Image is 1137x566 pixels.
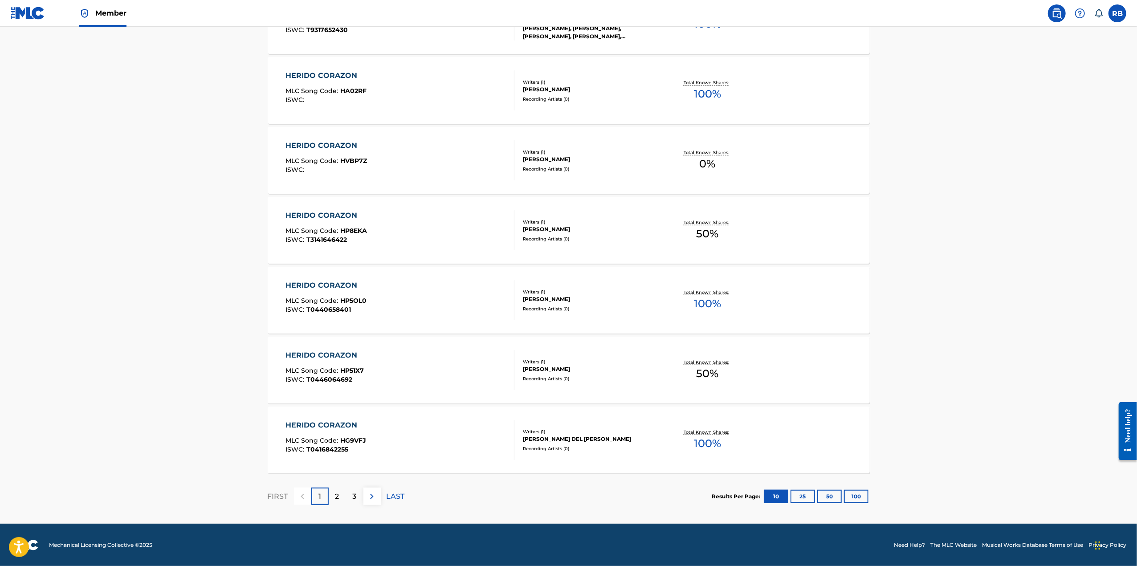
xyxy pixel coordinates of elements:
[353,491,357,502] p: 3
[268,57,870,124] a: HERIDO CORAZONMLC Song Code:HA02RFISWC:Writers (1)[PERSON_NAME]Recording Artists (0)Total Known S...
[285,436,340,444] span: MLC Song Code :
[694,296,721,312] span: 100 %
[523,24,657,41] div: [PERSON_NAME], [PERSON_NAME], [PERSON_NAME], [PERSON_NAME], [PERSON_NAME]
[285,375,306,383] span: ISWC :
[1112,395,1137,467] iframe: Resource Center
[523,86,657,94] div: [PERSON_NAME]
[285,280,367,291] div: HERIDO CORAZON
[523,236,657,242] div: Recording Artists ( 0 )
[982,541,1083,549] a: Musical Works Database Terms of Use
[1108,4,1126,22] div: User Menu
[696,226,718,242] span: 50 %
[95,8,126,18] span: Member
[49,541,152,549] span: Mechanical Licensing Collective © 2025
[523,365,657,373] div: [PERSON_NAME]
[285,227,340,235] span: MLC Song Code :
[79,8,90,19] img: Top Rightsholder
[817,490,842,503] button: 50
[1048,4,1066,22] a: Public Search
[696,366,718,382] span: 50 %
[1094,9,1103,18] div: Notifications
[285,157,340,165] span: MLC Song Code :
[285,305,306,314] span: ISWC :
[268,197,870,264] a: HERIDO CORAZONMLC Song Code:HP8EKAISWC:T3141646422Writers (1)[PERSON_NAME]Recording Artists (0)To...
[285,297,340,305] span: MLC Song Code :
[285,166,306,174] span: ISWC :
[340,157,367,165] span: HVBP7Z
[268,337,870,403] a: HERIDO CORAZONMLC Song Code:HP51X7ISWC:T0446064692Writers (1)[PERSON_NAME]Recording Artists (0)To...
[285,366,340,375] span: MLC Song Code :
[367,491,377,502] img: right
[523,358,657,365] div: Writers ( 1 )
[268,407,870,473] a: HERIDO CORAZONMLC Song Code:HG9VFJISWC:T0416842255Writers (1)[PERSON_NAME] DEL [PERSON_NAME]Recor...
[340,87,367,95] span: HA02RF
[11,540,38,550] img: logo
[523,435,657,443] div: [PERSON_NAME] DEL [PERSON_NAME]
[335,491,339,502] p: 2
[285,420,366,431] div: HERIDO CORAZON
[340,436,366,444] span: HG9VFJ
[285,236,306,244] span: ISWC :
[523,295,657,303] div: [PERSON_NAME]
[306,375,352,383] span: T0446064692
[764,490,788,503] button: 10
[523,305,657,312] div: Recording Artists ( 0 )
[1088,541,1126,549] a: Privacy Policy
[699,156,715,172] span: 0 %
[285,210,367,221] div: HERIDO CORAZON
[318,491,321,502] p: 1
[285,350,364,361] div: HERIDO CORAZON
[684,429,731,436] p: Total Known Shares:
[285,445,306,453] span: ISWC :
[684,149,731,156] p: Total Known Shares:
[523,428,657,435] div: Writers ( 1 )
[1075,8,1085,19] img: help
[791,490,815,503] button: 25
[11,7,45,20] img: MLC Logo
[387,491,405,502] p: LAST
[1092,523,1137,566] iframe: Chat Widget
[285,70,367,81] div: HERIDO CORAZON
[306,26,348,34] span: T9317652430
[340,366,364,375] span: HP51X7
[523,155,657,163] div: [PERSON_NAME]
[930,541,977,549] a: The MLC Website
[523,149,657,155] div: Writers ( 1 )
[523,289,657,295] div: Writers ( 1 )
[268,267,870,334] a: HERIDO CORAZONMLC Song Code:HP5OL0ISWC:T0440658401Writers (1)[PERSON_NAME]Recording Artists (0)To...
[1095,532,1100,559] div: Drag
[523,79,657,86] div: Writers ( 1 )
[712,493,763,501] p: Results Per Page:
[894,541,925,549] a: Need Help?
[1051,8,1062,19] img: search
[306,305,351,314] span: T0440658401
[285,140,367,151] div: HERIDO CORAZON
[694,86,721,102] span: 100 %
[523,375,657,382] div: Recording Artists ( 0 )
[684,79,731,86] p: Total Known Shares:
[523,96,657,102] div: Recording Artists ( 0 )
[285,87,340,95] span: MLC Song Code :
[285,96,306,104] span: ISWC :
[268,491,288,502] p: FIRST
[523,445,657,452] div: Recording Artists ( 0 )
[844,490,868,503] button: 100
[340,297,367,305] span: HP5OL0
[285,26,306,34] span: ISWC :
[694,436,721,452] span: 100 %
[684,219,731,226] p: Total Known Shares:
[523,219,657,225] div: Writers ( 1 )
[306,236,347,244] span: T3141646422
[268,127,870,194] a: HERIDO CORAZONMLC Song Code:HVBP7ZISWC:Writers (1)[PERSON_NAME]Recording Artists (0)Total Known S...
[340,227,367,235] span: HP8EKA
[306,445,348,453] span: T0416842255
[1071,4,1089,22] div: Help
[684,359,731,366] p: Total Known Shares:
[684,289,731,296] p: Total Known Shares:
[523,225,657,233] div: [PERSON_NAME]
[523,166,657,172] div: Recording Artists ( 0 )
